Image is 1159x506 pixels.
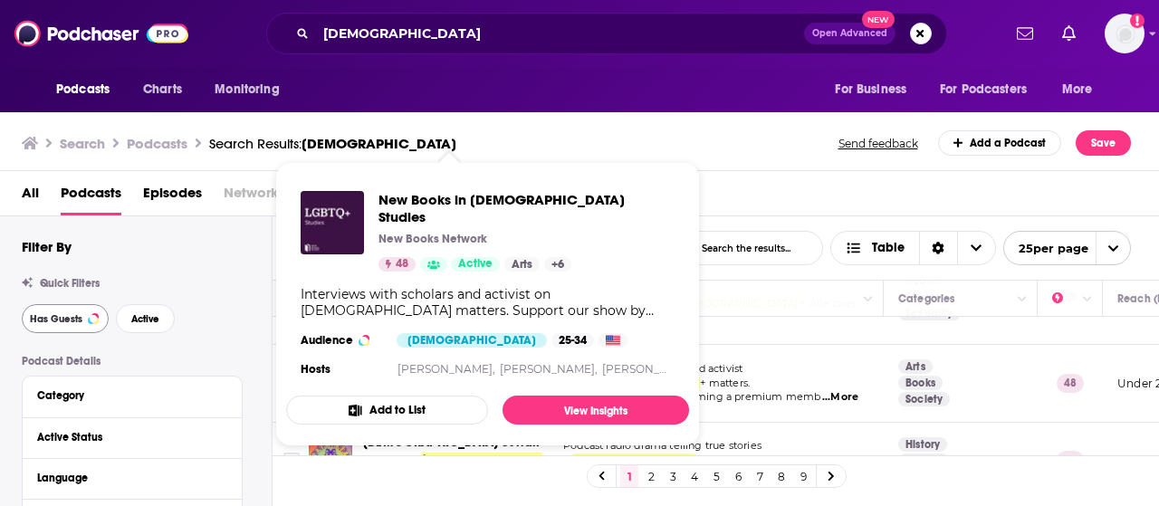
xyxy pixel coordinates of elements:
p: 47 [1057,451,1084,469]
h2: Filter By [22,238,72,255]
svg: Add a profile image [1130,14,1145,28]
button: open menu [202,72,302,107]
button: Active Status [37,425,227,448]
p: New Books Network [378,232,487,246]
a: 6 [729,465,747,487]
a: Search Results:[DEMOGRAPHIC_DATA] [209,135,456,152]
button: Has Guests [22,304,109,333]
button: Column Actions [857,289,879,310]
button: open menu [822,72,929,107]
div: Sort Direction [919,232,957,264]
a: Arts [504,257,540,272]
h3: Podcasts [127,135,187,152]
button: Language [37,466,227,489]
span: 25 per page [1004,234,1088,263]
a: Active [451,257,500,272]
a: 3 [664,465,682,487]
p: 48 [1057,374,1084,392]
button: Choose View [830,231,996,265]
button: Column Actions [1077,289,1098,310]
span: 48 [396,255,408,273]
button: Category [37,384,227,406]
span: Active [458,255,493,273]
span: [DEMOGRAPHIC_DATA] [302,135,456,152]
a: [PERSON_NAME], [398,362,495,376]
img: User Profile [1105,14,1145,53]
a: 8 [772,465,790,487]
span: For Business [835,77,906,102]
span: + history [696,453,739,466]
a: View Insights [503,396,689,425]
p: Podcast Details [22,355,243,368]
a: 7 [751,465,769,487]
button: open menu [43,72,133,107]
span: Podcasts [56,77,110,102]
div: Active Status [37,431,216,444]
a: All [22,178,39,215]
a: Society [898,392,950,406]
input: Search podcasts, credits, & more... [316,19,804,48]
div: 25-34 [551,333,594,348]
h3: Search [60,135,105,152]
a: New Books in LGBTQ+ Studies [378,191,675,225]
a: Arts [898,359,933,374]
div: Language [37,472,216,484]
span: Logged in as SarahShc [1105,14,1145,53]
a: Charts [131,72,193,107]
span: ...More [822,390,858,405]
button: Open AdvancedNew [804,23,896,44]
div: Power Score [1052,288,1078,310]
button: open menu [1049,72,1116,107]
span: Podcast radio drama telling true stories in [563,439,761,466]
a: [PERSON_NAME], [500,362,598,376]
a: Episodes [143,178,202,215]
div: Interviews with scholars and activist on [DEMOGRAPHIC_DATA] matters. Support our show by becoming... [301,286,675,319]
img: New Books in LGBTQ+ Studies [301,191,364,254]
a: +6 [544,257,571,272]
a: Podcasts [61,178,121,215]
a: Society [898,453,950,468]
a: Show notifications dropdown [1055,18,1083,49]
span: Has Guests [30,314,82,324]
button: Add to List [286,396,488,425]
button: open menu [928,72,1053,107]
button: Send feedback [833,136,924,151]
button: open menu [1003,231,1131,265]
a: 5 [707,465,725,487]
span: More [1062,77,1093,102]
a: 9 [794,465,812,487]
a: 4 [685,465,704,487]
a: 1 [620,465,638,487]
div: Categories [898,288,954,310]
span: Networks [224,178,284,215]
button: Active [116,304,175,333]
button: Save [1076,130,1131,156]
a: Books [898,376,943,390]
span: Active [131,314,159,324]
span: New [862,11,895,28]
span: + matters. [700,377,750,389]
h4: Hosts [301,362,330,377]
h3: Audience [301,333,382,348]
button: Column Actions [1011,289,1033,310]
span: Open Advanced [812,29,887,38]
a: History [898,437,947,452]
div: Search podcasts, credits, & more... [266,13,947,54]
div: [DEMOGRAPHIC_DATA] [397,333,547,348]
span: Monitoring [215,77,279,102]
a: Add a Podcast [938,130,1062,156]
a: 2 [642,465,660,487]
button: Show profile menu [1105,14,1145,53]
a: Show notifications dropdown [1010,18,1040,49]
span: Table [872,242,905,254]
img: Podchaser - Follow, Share and Rate Podcasts [14,16,188,51]
a: 48 [378,257,416,272]
div: Search Results: [209,135,456,152]
span: New Books in [DEMOGRAPHIC_DATA] Studies [378,191,675,225]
